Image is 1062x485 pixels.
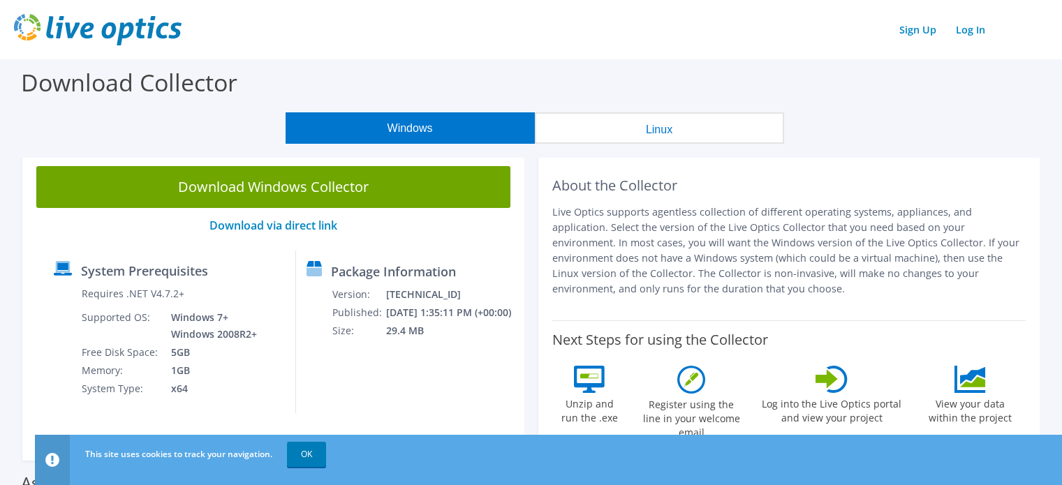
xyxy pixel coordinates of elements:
img: live_optics_svg.svg [14,14,182,45]
a: Download via direct link [209,218,337,233]
h2: About the Collector [552,177,1026,194]
td: 1GB [161,361,260,380]
a: Sign Up [892,20,943,40]
label: System Prerequisites [81,264,208,278]
td: Published: [332,304,385,322]
td: Free Disk Space: [81,343,161,361]
span: This site uses cookies to track your navigation. [85,448,272,460]
label: Download Collector [21,66,237,98]
a: OK [287,442,326,467]
td: [DATE] 1:35:11 PM (+00:00) [385,304,518,322]
label: Requires .NET V4.7.2+ [82,287,184,301]
button: Linux [535,112,784,144]
button: Windows [286,112,535,144]
td: Size: [332,322,385,340]
label: Unzip and run the .exe [557,393,621,425]
td: Version: [332,285,385,304]
td: System Type: [81,380,161,398]
td: x64 [161,380,260,398]
p: Live Optics supports agentless collection of different operating systems, appliances, and applica... [552,204,1026,297]
td: Supported OS: [81,308,161,343]
label: Register using the line in your welcome email [639,394,744,440]
a: Log In [949,20,992,40]
label: Package Information [331,264,456,278]
label: Next Steps for using the Collector [552,331,768,348]
td: [TECHNICAL_ID] [385,285,518,304]
td: Windows 7+ Windows 2008R2+ [161,308,260,343]
a: Download Windows Collector [36,166,510,208]
label: Log into the Live Optics portal and view your project [761,393,902,425]
td: Memory: [81,361,161,380]
td: 5GB [161,343,260,361]
label: View your data within the project [920,393,1020,425]
td: 29.4 MB [385,322,518,340]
